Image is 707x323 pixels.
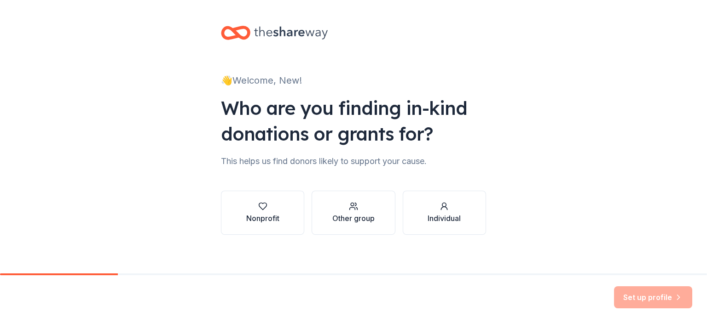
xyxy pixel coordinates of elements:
[403,191,486,235] button: Individual
[221,95,486,147] div: Who are you finding in-kind donations or grants for?
[332,213,375,224] div: Other group
[221,154,486,169] div: This helps us find donors likely to support your cause.
[221,73,486,88] div: 👋 Welcome, New!
[221,191,304,235] button: Nonprofit
[246,213,279,224] div: Nonprofit
[428,213,461,224] div: Individual
[312,191,395,235] button: Other group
